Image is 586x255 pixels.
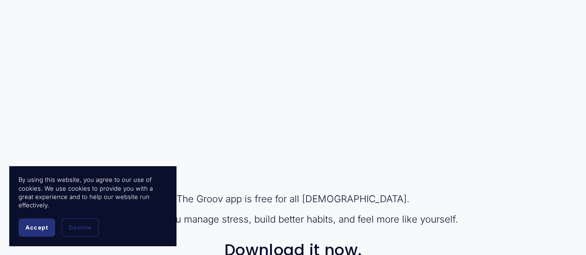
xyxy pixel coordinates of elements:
button: Accept [19,218,55,236]
p: Helping you manage stress, build better habits, and feel more like yourself. [114,213,472,226]
p: The Groov app is free for all [DEMOGRAPHIC_DATA]. [114,193,472,206]
span: Decline [69,224,91,231]
section: Cookie banner [9,166,176,246]
button: Decline [62,218,99,236]
span: Accept [25,224,48,231]
p: By using this website, you agree to our use of cookies. We use cookies to provide you with a grea... [19,175,167,209]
